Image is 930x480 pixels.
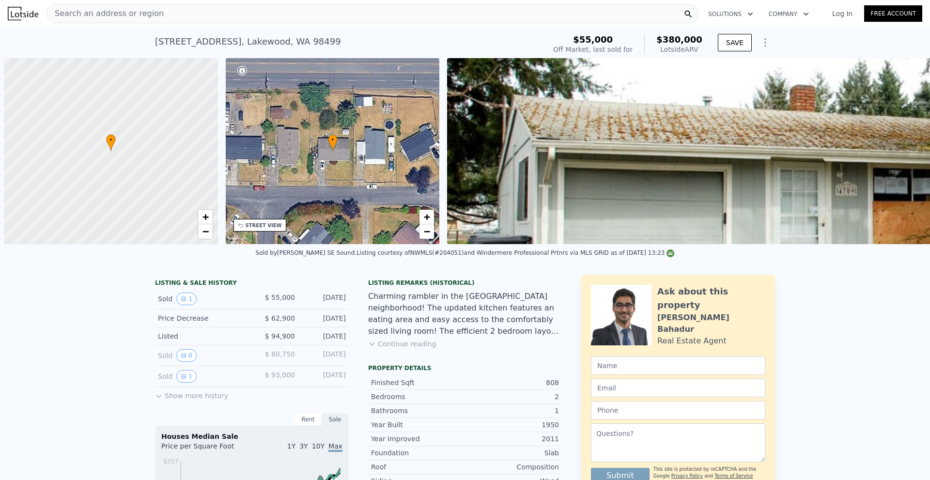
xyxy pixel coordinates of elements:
span: • [328,136,338,144]
div: Lotside ARV [656,45,702,54]
div: 2011 [465,434,559,444]
div: Sold [158,349,244,362]
a: Zoom in [198,210,213,224]
a: Zoom out [198,224,213,239]
img: NWMLS Logo [666,249,674,257]
span: • [106,136,116,144]
a: Privacy Policy [671,473,703,479]
div: • [328,134,338,151]
div: Price per Square Foot [161,441,252,457]
input: Name [591,356,765,375]
div: Bedrooms [371,392,465,402]
span: Max [328,442,342,452]
span: $ 80,750 [265,350,295,358]
div: Listing courtesy of NWMLS (#204051) and Windermere Professional Prtnrs via MLS GRID as of [DATE] ... [356,249,674,256]
div: Property details [368,364,562,372]
div: 1950 [465,420,559,430]
button: View historical data [176,370,197,383]
div: 2 [465,392,559,402]
button: Show more history [155,387,228,401]
button: Show Options [756,33,775,52]
div: Charming rambler in the [GEOGRAPHIC_DATA] neighborhood! The updated kitchen features an eating ar... [368,291,562,337]
div: Price Decrease [158,313,244,323]
div: [PERSON_NAME] Bahadur [657,312,765,335]
span: 1Y [287,442,295,450]
span: $55,000 [573,34,613,45]
div: Off Market, last sold for [553,45,633,54]
a: Free Account [864,5,922,22]
span: − [424,225,430,237]
div: Year Built [371,420,465,430]
div: LISTING & SALE HISTORY [155,279,349,289]
span: + [202,211,208,223]
div: Sale [322,413,349,426]
div: Year Improved [371,434,465,444]
a: Zoom out [419,224,434,239]
button: Company [761,5,817,23]
div: Composition [465,462,559,472]
tspan: $357 [163,458,178,465]
div: Ask about this property [657,285,765,312]
img: Lotside [8,7,38,20]
span: $ 94,900 [265,332,295,340]
div: Foundation [371,448,465,458]
div: Slab [465,448,559,458]
button: View historical data [176,293,197,305]
span: Search an address or region [47,8,164,19]
button: SAVE [718,34,752,51]
div: 1 [465,406,559,416]
div: [DATE] [303,370,346,383]
span: 3Y [299,442,308,450]
span: $ 55,000 [265,294,295,301]
div: [DATE] [303,293,346,305]
div: [DATE] [303,313,346,323]
span: $380,000 [656,34,702,45]
div: Bathrooms [371,406,465,416]
div: Sold [158,370,244,383]
button: View historical data [176,349,197,362]
div: Listing Remarks (Historical) [368,279,562,287]
div: Listed [158,331,244,341]
a: Zoom in [419,210,434,224]
a: Terms of Service [714,473,753,479]
div: • [106,134,116,151]
div: 808 [465,378,559,387]
span: $ 93,000 [265,371,295,379]
div: Sold by [PERSON_NAME] SE Sound . [256,249,357,256]
input: Email [591,379,765,397]
span: $ 62,900 [265,314,295,322]
span: 10Y [312,442,325,450]
div: Roof [371,462,465,472]
button: Continue reading [368,339,436,349]
div: Rent [294,413,322,426]
div: Real Estate Agent [657,335,727,347]
div: Houses Median Sale [161,432,342,441]
input: Phone [591,401,765,419]
a: Log In [821,9,864,18]
div: STREET VIEW [246,222,282,229]
div: [DATE] [303,331,346,341]
div: [STREET_ADDRESS] , Lakewood , WA 98499 [155,35,341,48]
div: Finished Sqft [371,378,465,387]
button: Solutions [700,5,761,23]
span: + [424,211,430,223]
div: Sold [158,293,244,305]
div: [DATE] [303,349,346,362]
span: − [202,225,208,237]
